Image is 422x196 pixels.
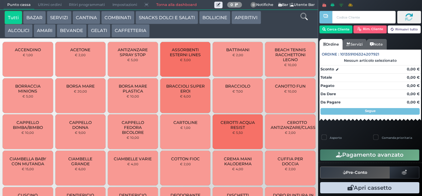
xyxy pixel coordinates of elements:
small: € 5,00 [127,58,138,62]
span: CEROTTO ANTIZANZARE/CLASSICO [271,120,323,130]
small: € 1,00 [23,53,33,57]
span: CIAMBELLE GRANDE [61,156,100,166]
span: 0 [251,2,256,8]
strong: 0,00 € [407,100,420,104]
small: € 4,00 [127,162,138,166]
span: COTTON FIOC [171,156,200,161]
b: 0 [230,2,233,7]
button: CAFFETTERIA [111,24,150,37]
span: Ultimi ordini [34,0,65,10]
small: € 4,00 [232,167,243,171]
strong: Da Pagare [320,100,341,104]
small: € 10,00 [127,136,139,139]
button: Cerca Cliente [319,25,353,33]
strong: 0,00 € [407,75,420,80]
span: Punto cassa [4,0,34,10]
span: CARTOLINE [173,120,197,125]
span: BEACH TENNIS RACCHETTONI LEGNO [271,47,310,62]
label: Comanda prioritaria [382,136,412,140]
button: Tutti [5,11,22,24]
span: CREMA MANI KALODERMA [218,156,257,166]
button: Pre-Conto [320,167,390,178]
input: Codice Cliente [332,11,395,23]
span: BORSA MARE PLASTICA [113,84,153,94]
small: € 6,00 [180,94,191,98]
span: ANTIZANZARE SPRAY STOP [113,47,153,57]
small: € 2,00 [285,131,296,135]
button: Apri cassetto [320,182,419,193]
small: € 20,00 [74,89,87,93]
small: € 9,00 [75,131,86,135]
small: € 10,00 [21,131,34,135]
button: SNACKS DOLCI E SALATI [136,11,198,24]
small: € 10,00 [284,63,297,67]
button: COMBINATI [101,11,135,24]
span: CAPPELLO BIMBA/BIMBO [8,120,47,130]
span: CEROTTI ACQUA RESIST [218,120,257,130]
button: Pagamento avanzato [320,149,419,161]
span: BRACCIOLI SUPER EROI [166,84,205,94]
button: BEVANDE [57,24,86,37]
small: € 7,00 [232,89,243,93]
small: € 3,00 [180,58,191,62]
span: ACCENDINO [15,47,41,52]
button: BOLLICINE [199,11,230,24]
a: Ordine [319,39,343,50]
small: € 2,00 [232,53,243,57]
span: ASSORBENTI ESTERNI LINES [166,47,205,57]
strong: 0,00 € [407,67,420,71]
div: Nessun articolo selezionato [319,58,421,63]
small: € 6,00 [75,167,86,171]
span: CAPPELLO FEDORA BICOLORE [113,120,153,135]
span: 101359106324207921 [340,52,379,57]
button: APERITIVI [231,11,261,24]
button: CANTINA [73,11,100,24]
button: Rimuovi tutto [388,25,421,33]
a: Servizi [343,39,366,50]
span: CAPPELLO DONNA [61,120,100,130]
span: Impostazioni [109,0,141,10]
span: ACETONE [70,47,90,52]
span: CIAMBELLE VARIE [114,156,152,161]
span: CANOTTO FUN [275,84,306,89]
span: BRACCIOLO [225,84,250,89]
span: BORRACCIA MINIONS [8,84,47,94]
small: € 2,00 [75,53,86,57]
small: € 15,00 [22,167,34,171]
span: Ritiri programmati [65,0,108,10]
strong: Da Dare [320,92,336,96]
small: € 5,00 [22,94,33,98]
button: BAZAR [23,11,46,24]
button: SERVIZI [47,11,71,24]
a: Note [366,39,386,50]
strong: Totale [320,75,332,80]
small: € 10,00 [127,94,139,98]
a: Torna alla dashboard [152,0,200,10]
small: € 1,00 [180,126,191,130]
span: CUFFIA PER DOCCIA [271,156,310,166]
small: € 10,00 [284,89,297,93]
span: BATTIMANI [226,47,250,52]
span: CIAMBELLA BABY CON MUTANDA [8,156,47,166]
small: € 5,50 [232,131,243,135]
label: Asporto [330,136,342,140]
button: ALCOLICI [5,24,33,37]
strong: Pagato [320,83,334,88]
strong: Segue [365,109,376,113]
small: € 2,00 [285,167,296,171]
button: GELATI [88,24,110,37]
button: AMARI [34,24,56,37]
strong: 0,00 € [407,92,420,96]
button: Rim. Cliente [353,25,387,33]
strong: Sconto [320,66,334,72]
strong: 0,00 € [407,83,420,88]
span: BORSA MARE [66,84,95,89]
small: € 2,00 [180,162,191,166]
span: Ordine : [322,52,339,57]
